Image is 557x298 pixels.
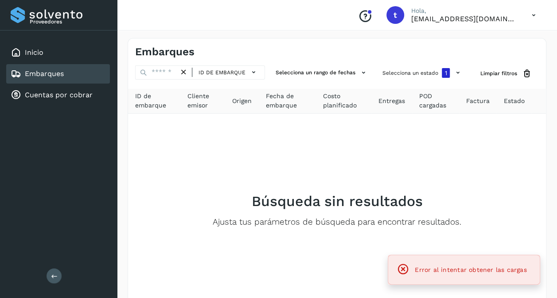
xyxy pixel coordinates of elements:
span: ID de embarque [199,69,245,76]
button: Selecciona un estado1 [379,65,466,80]
span: POD cargadas [419,92,452,110]
a: Inicio [25,48,43,57]
a: Cuentas por cobrar [25,91,93,99]
div: Embarques [6,64,110,84]
h2: Búsqueda sin resultados [252,193,423,210]
span: Error al intentar obtener las cargas [415,266,526,273]
span: Fecha de embarque [266,92,309,110]
a: Embarques [25,69,64,78]
div: Inicio [6,43,110,62]
p: teamgcabrera@traffictech.com [411,15,518,23]
span: ID de embarque [135,92,173,110]
p: Ajusta tus parámetros de búsqueda para encontrar resultados. [213,217,461,227]
div: Cuentas por cobrar [6,85,110,105]
button: Limpiar filtros [473,65,539,82]
span: 1 [445,70,447,76]
p: Hola, [411,7,518,15]
button: ID de embarque [196,66,261,79]
button: Selecciona un rango de fechas [272,65,372,80]
span: Entregas [378,96,405,106]
span: Estado [504,96,525,106]
span: Origen [232,96,252,106]
span: Cliente emisor [187,92,218,110]
span: Costo planificado [323,92,364,110]
span: Factura [466,96,490,106]
h4: Embarques [135,46,195,58]
span: Limpiar filtros [480,69,517,77]
p: Proveedores [30,19,106,25]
